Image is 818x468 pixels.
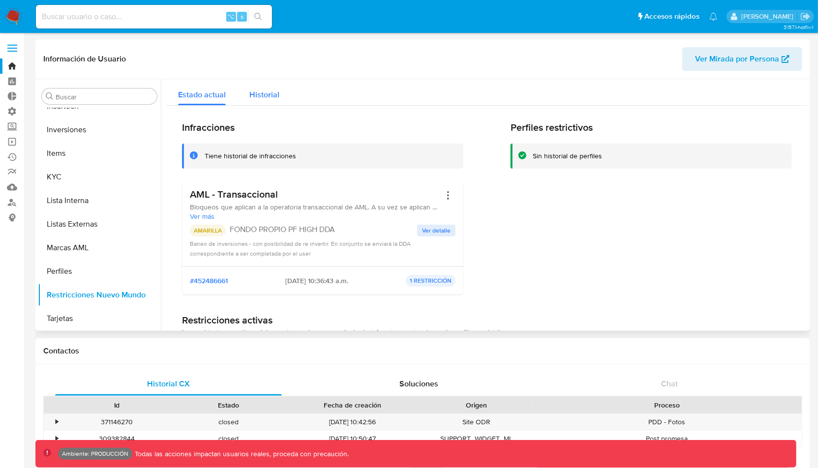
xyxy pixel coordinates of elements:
[38,165,161,189] button: KYC
[227,12,235,21] span: ⌥
[38,189,161,212] button: Lista Interna
[427,400,525,410] div: Origen
[38,283,161,307] button: Restricciones Nuevo Mundo
[132,449,349,459] p: Todas las acciones impactan usuarios reales, proceda con precaución.
[173,431,284,447] div: closed
[68,400,166,410] div: Id
[661,378,678,389] span: Chat
[532,414,802,430] div: PDD - Fotos
[61,414,173,430] div: 371146270
[421,414,532,430] div: Site ODR
[800,11,811,22] a: Salir
[38,307,161,330] button: Tarjetas
[36,10,272,23] input: Buscar usuario o caso...
[695,47,779,71] span: Ver Mirada por Persona
[284,414,421,430] div: [DATE] 10:42:56
[399,378,438,389] span: Soluciones
[291,400,414,410] div: Fecha de creación
[241,12,243,21] span: s
[38,142,161,165] button: Items
[56,92,153,101] input: Buscar
[173,414,284,430] div: closed
[56,417,58,427] div: •
[284,431,421,447] div: [DATE] 10:50:47
[532,431,802,447] div: Post promesa
[644,11,699,22] span: Accesos rápidos
[38,236,161,260] button: Marcas AML
[43,346,802,356] h1: Contactos
[38,260,161,283] button: Perfiles
[46,92,54,100] button: Buscar
[38,118,161,142] button: Inversiones
[43,54,126,64] h1: Información de Usuario
[56,434,58,443] div: •
[421,431,532,447] div: SUPPORT_WIDGET_ML
[62,452,128,456] p: Ambiente: PRODUCCIÓN
[709,12,718,21] a: Notificaciones
[61,431,173,447] div: 309382844
[539,400,795,410] div: Proceso
[147,378,190,389] span: Historial CX
[248,10,268,24] button: search-icon
[180,400,277,410] div: Estado
[682,47,802,71] button: Ver Mirada por Persona
[38,212,161,236] button: Listas Externas
[741,12,797,21] p: ramiro.carbonell@mercadolibre.com.co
